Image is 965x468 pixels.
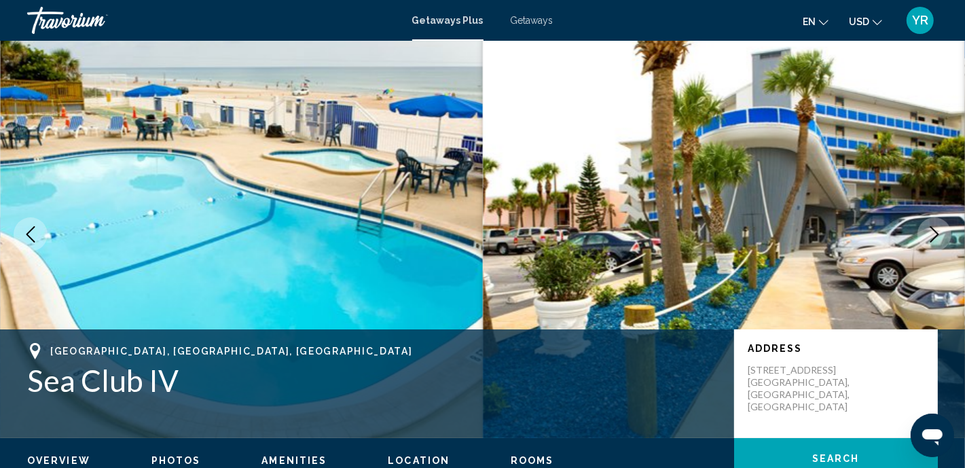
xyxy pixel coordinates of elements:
span: Search [812,454,860,465]
span: Location [388,455,450,466]
a: Getaways [511,15,553,26]
span: Amenities [261,455,327,466]
span: Overview [27,455,90,466]
span: en [803,16,816,27]
h1: Sea Club IV [27,363,721,398]
button: Photos [151,454,201,467]
span: YR [912,14,928,27]
button: Amenities [261,454,327,467]
a: Getaways Plus [412,15,484,26]
button: Rooms [511,454,554,467]
iframe: Button to launch messaging window [911,414,954,457]
a: Travorium [27,7,399,34]
span: Rooms [511,455,554,466]
button: User Menu [903,6,938,35]
button: Change currency [849,12,882,31]
span: [GEOGRAPHIC_DATA], [GEOGRAPHIC_DATA], [GEOGRAPHIC_DATA] [50,346,412,357]
button: Overview [27,454,90,467]
button: Next image [917,217,951,251]
button: Previous image [14,217,48,251]
p: [STREET_ADDRESS] [GEOGRAPHIC_DATA], [GEOGRAPHIC_DATA], [GEOGRAPHIC_DATA] [748,364,856,413]
button: Change language [803,12,829,31]
span: USD [849,16,869,27]
button: Location [388,454,450,467]
span: Photos [151,455,201,466]
p: Address [748,343,924,354]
